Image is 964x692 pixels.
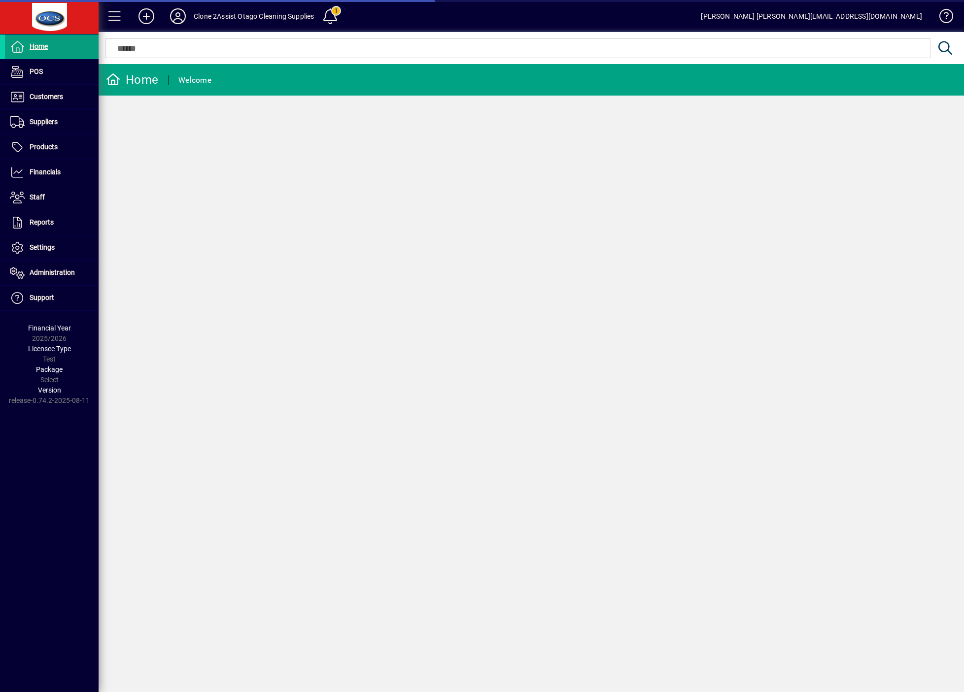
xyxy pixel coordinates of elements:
a: Staff [5,185,99,210]
a: Support [5,286,99,310]
span: Financial Year [28,324,71,332]
a: Settings [5,235,99,260]
a: Financials [5,160,99,185]
button: Add [131,7,162,25]
span: Licensee Type [28,345,71,353]
div: Clone 2Assist Otago Cleaning Supplies [194,8,314,24]
a: POS [5,60,99,84]
span: Home [30,42,48,50]
div: [PERSON_NAME] [PERSON_NAME][EMAIL_ADDRESS][DOMAIN_NAME] [701,8,922,24]
span: Settings [30,243,55,251]
span: Financials [30,168,61,176]
div: Welcome [178,72,211,88]
span: Version [38,386,61,394]
button: Profile [162,7,194,25]
span: POS [30,67,43,75]
a: Products [5,135,99,160]
span: Administration [30,268,75,276]
a: Reports [5,210,99,235]
a: Suppliers [5,110,99,134]
a: Knowledge Base [932,2,952,34]
span: Support [30,294,54,301]
a: Administration [5,261,99,285]
span: Suppliers [30,118,58,126]
span: Products [30,143,58,151]
span: Staff [30,193,45,201]
span: Customers [30,93,63,100]
div: Home [106,72,158,88]
a: Customers [5,85,99,109]
span: Package [36,365,63,373]
span: Reports [30,218,54,226]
